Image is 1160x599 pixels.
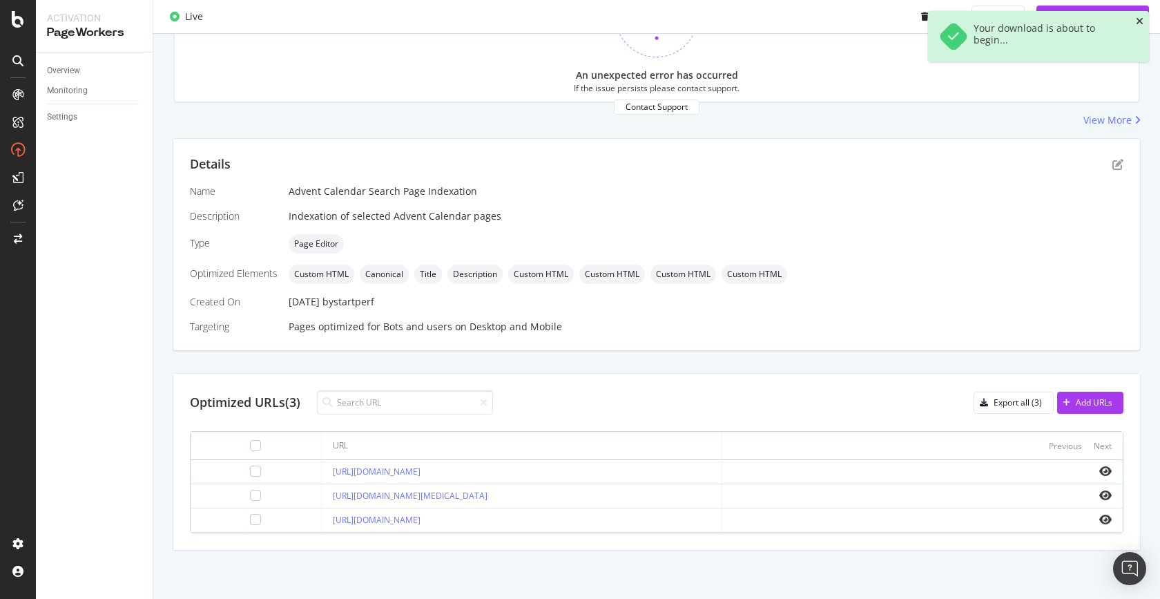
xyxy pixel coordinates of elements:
div: pen-to-square [1112,159,1123,170]
span: Custom HTML [585,270,639,278]
div: Indexation of selected Advent Calendar pages [289,209,1123,223]
div: Your download is about to begin... [974,22,1124,51]
div: by startperf [322,295,374,309]
div: Previous [1049,440,1082,452]
div: neutral label [722,265,787,284]
div: PageWorkers [47,25,142,41]
div: View More [1083,113,1132,127]
button: Deploy to production [1036,6,1149,28]
div: Activation [47,11,142,25]
div: Name [190,184,278,198]
div: Live [185,10,203,23]
div: Settings [47,110,77,124]
div: Created On [190,295,278,309]
a: [URL][DOMAIN_NAME] [333,514,420,526]
div: If the issue persists please contact support. [574,82,739,94]
div: Optimized URLs (3) [190,394,300,412]
a: [URL][DOMAIN_NAME] [333,466,420,477]
div: Targeting [190,320,278,334]
button: Previous [1049,437,1082,454]
div: neutral label [508,265,574,284]
a: Monitoring [47,84,143,98]
div: neutral label [360,265,409,284]
div: Next [1094,440,1112,452]
div: [DATE] [289,295,1123,309]
div: Contact Support [626,101,688,113]
div: Overview [47,64,80,78]
div: close toast [1136,17,1143,26]
i: eye [1099,490,1112,501]
div: neutral label [579,265,645,284]
span: Canonical [365,270,403,278]
span: Custom HTML [294,270,349,278]
div: Add URLs [1076,397,1112,408]
div: An unexpected error has occurred [576,68,738,82]
button: Add URLs [1057,392,1123,414]
button: Export all (3) [974,392,1054,414]
div: Details [190,155,231,173]
button: Clone [971,6,1025,28]
div: Bots and users [383,320,452,334]
a: Settings [47,110,143,124]
input: Search URL [317,390,493,415]
div: Type [190,236,278,250]
span: Title [420,270,436,278]
i: eye [1099,466,1112,477]
div: neutral label [650,265,716,284]
div: Monitoring [47,84,88,98]
div: Desktop and Mobile [470,320,562,334]
a: [URL][DOMAIN_NAME][MEDICAL_DATA] [333,490,487,502]
span: Custom HTML [514,270,568,278]
div: neutral label [289,234,344,254]
div: Export all (3) [994,397,1042,408]
div: Optimized Elements [190,267,278,281]
a: Overview [47,64,143,78]
div: Advent Calendar Search Page Indexation [289,184,1123,198]
span: Page Editor [294,240,338,248]
div: Pages optimized for on [289,320,1123,334]
span: Custom HTML [727,270,782,278]
span: Custom HTML [656,270,710,278]
button: Contact Support [614,99,699,114]
div: Open Intercom Messenger [1113,552,1146,585]
div: Description [190,209,278,223]
i: eye [1099,514,1112,525]
button: Delete [916,6,960,28]
button: Next [1094,437,1112,454]
a: View More [1083,113,1141,127]
div: URL [333,439,348,452]
span: Description [453,270,497,278]
div: neutral label [414,265,442,284]
div: neutral label [289,265,354,284]
div: neutral label [447,265,503,284]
